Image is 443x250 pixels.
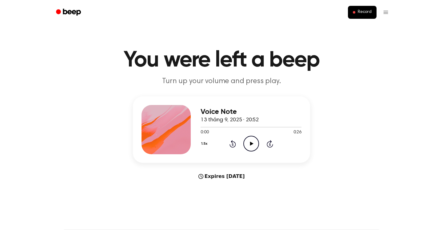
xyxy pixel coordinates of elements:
span: 0:00 [201,129,209,136]
div: Expires [DATE] [133,173,310,180]
h3: Voice Note [201,108,301,116]
button: Menu [380,7,391,18]
button: Record [348,6,377,19]
a: Beep [52,6,86,18]
button: 1.5x [201,139,210,149]
p: Turn up your volume and press play. [103,76,340,87]
span: Record [358,10,372,15]
h1: You were left a beep [64,49,379,71]
span: 13 tháng 9, 2025 · 20:52 [201,117,259,123]
span: 0:26 [293,129,301,136]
